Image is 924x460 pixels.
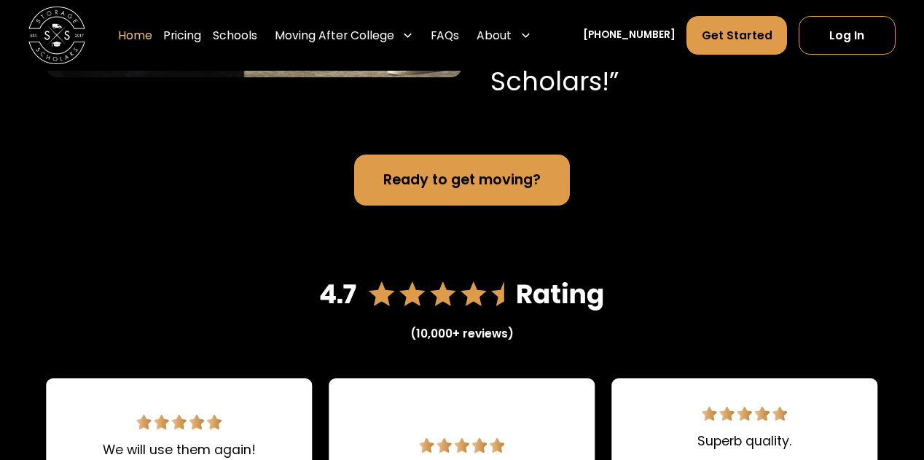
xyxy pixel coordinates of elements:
img: 5 star review. [702,407,787,421]
img: 4.7 star rating on Google reviews. [319,274,605,313]
div: (10,000+ reviews) [410,325,514,342]
a: FAQs [431,16,459,56]
div: About [471,16,537,56]
a: Home [118,16,152,56]
a: [PHONE_NUMBER] [583,28,676,44]
img: 5 star review. [136,415,222,429]
a: Log In [799,16,896,55]
div: About [477,27,512,44]
a: home [28,7,85,64]
a: Ready to get moving? [354,155,570,206]
a: Schools [213,16,257,56]
img: 5 star review. [419,438,504,452]
div: We will use them again! [103,440,256,459]
div: Moving After College [275,27,394,44]
img: Storage Scholars main logo [28,7,85,64]
a: Get Started [686,16,787,55]
a: Pricing [163,16,201,56]
div: Ready to get moving? [383,169,541,190]
div: Superb quality. [697,432,791,451]
div: Moving After College [269,16,420,56]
